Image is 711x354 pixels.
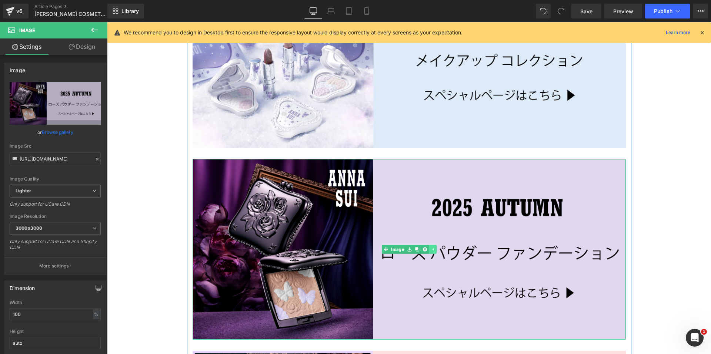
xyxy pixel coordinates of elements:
[3,4,29,18] a: v6
[121,8,139,14] span: Library
[10,281,35,291] div: Dimension
[663,28,693,37] a: Learn more
[314,223,321,232] a: Delete Element
[10,128,101,136] div: or
[10,337,101,349] input: auto
[645,4,690,18] button: Publish
[4,257,106,274] button: More settings
[701,329,707,335] span: 1
[580,7,592,15] span: Save
[10,308,101,320] input: auto
[10,144,101,149] div: Image Src
[322,4,340,18] a: Laptop
[107,4,144,18] a: New Library
[358,4,375,18] a: Mobile
[10,214,101,219] div: Image Resolution
[10,239,101,255] div: Only support for UCare CDN and Shopify CDN
[10,329,101,334] div: Height
[654,8,672,14] span: Publish
[93,309,100,319] div: %
[10,201,101,212] div: Only support for UCare CDN
[16,225,42,231] b: 3000x3000
[686,329,704,347] iframe: Intercom live chat
[10,63,25,73] div: Image
[42,126,73,139] a: Browse gallery
[536,4,551,18] button: Undo
[10,176,101,182] div: Image Quality
[55,38,109,55] a: Design
[304,4,322,18] a: Desktop
[340,4,358,18] a: Tablet
[19,27,35,33] span: Image
[39,263,69,269] p: More settings
[613,7,633,15] span: Preview
[554,4,568,18] button: Redo
[34,4,120,10] a: Article Pages
[15,6,24,16] div: v6
[693,4,708,18] button: More
[10,152,101,165] input: Link
[10,300,101,305] div: Width
[34,11,106,17] span: [PERSON_NAME] COSMETICS NOVELTY FAIR
[124,28,463,37] p: We recommend you to design in Desktop first to ensure the responsive layout would display correct...
[604,4,642,18] a: Preview
[321,223,329,232] a: Expand / Collapse
[283,223,298,232] span: Image
[16,188,31,193] b: Lighter
[306,223,314,232] a: Clone Element
[298,223,306,232] a: Save element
